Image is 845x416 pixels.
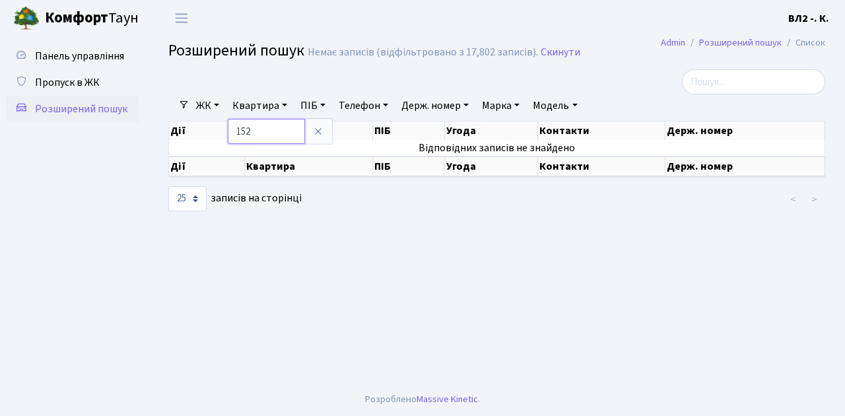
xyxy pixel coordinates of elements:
a: ПІБ [295,94,331,117]
th: Угода [445,156,538,176]
th: ПІБ [373,156,445,176]
input: Пошук... [682,69,825,94]
button: Переключити навігацію [165,7,198,29]
th: Угода [445,121,538,140]
th: Дії [169,156,245,176]
a: Розширений пошук [7,96,139,122]
th: Контакти [538,121,665,140]
img: logo.png [13,5,40,32]
span: Панель управління [35,49,124,63]
span: Пропуск в ЖК [35,75,100,90]
th: Квартира [245,156,374,176]
th: Держ. номер [665,121,825,140]
a: Розширений пошук [699,36,782,50]
th: Дії [169,121,245,140]
nav: breadcrumb [641,29,845,57]
select: записів на сторінці [168,186,207,211]
b: Комфорт [45,7,108,28]
span: Розширений пошук [35,102,127,116]
a: Massive Kinetic [417,392,478,406]
a: Телефон [333,94,393,117]
th: Держ. номер [665,156,825,176]
a: Модель [527,94,582,117]
th: Контакти [538,156,665,176]
a: Admin [661,36,685,50]
a: ЖК [191,94,224,117]
div: Розроблено . [365,392,480,407]
a: Скинути [541,46,580,59]
span: Розширений пошук [168,39,304,62]
div: Немає записів (відфільтровано з 17,802 записів). [308,46,538,59]
a: Пропуск в ЖК [7,69,139,96]
a: Держ. номер [396,94,474,117]
li: Список [782,36,825,50]
td: Відповідних записів не знайдено [169,140,825,156]
a: Марка [477,94,525,117]
span: Таун [45,7,139,30]
a: Квартира [227,94,292,117]
a: Панель управління [7,43,139,69]
label: записів на сторінці [168,186,302,211]
th: ПІБ [373,121,445,140]
a: ВЛ2 -. К. [788,11,829,26]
